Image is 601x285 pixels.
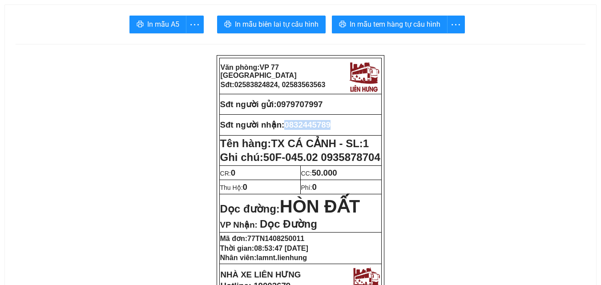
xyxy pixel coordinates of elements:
[220,184,247,191] span: Thu Hộ:
[271,137,369,149] span: TX CÁ CẢNH - SL:
[332,16,448,33] button: printerIn mẫu tem hàng tự cấu hình
[312,182,316,192] span: 0
[186,19,203,30] span: more
[186,16,204,33] button: more
[224,20,231,29] span: printer
[350,19,440,30] span: In mẫu tem hàng tự cấu hình
[247,235,304,242] span: 77TN1408250011
[263,151,380,163] span: 50F-045.02 0935878704
[220,220,258,229] span: VP Nhận:
[220,245,308,252] strong: Thời gian:
[231,168,235,177] span: 0
[137,20,144,29] span: printer
[129,16,186,33] button: printerIn mẫu A5
[220,137,369,149] strong: Tên hàng:
[448,19,464,30] span: more
[220,254,307,261] strong: Nhân viên:
[312,168,337,177] span: 50.000
[284,120,331,129] span: 0832445789
[339,20,346,29] span: printer
[221,64,297,79] strong: Văn phòng:
[363,137,369,149] span: 1
[220,151,380,163] span: Ghi chú:
[221,64,297,79] span: VP 77 [GEOGRAPHIC_DATA]
[220,170,236,177] span: CR:
[221,270,301,279] strong: NHÀ XE LIÊN HƯNG
[256,254,307,261] span: lamnt.lienhung
[260,218,317,230] span: Dọc Đường
[220,235,305,242] strong: Mã đơn:
[235,19,319,30] span: In mẫu biên lai tự cấu hình
[277,100,323,109] span: 0979707997
[301,184,317,191] span: Phí:
[220,120,285,129] strong: Sđt người nhận:
[243,182,247,192] span: 0
[254,245,308,252] span: 08:53:47 [DATE]
[221,81,326,88] strong: Sđt:
[347,59,381,93] img: logo
[220,100,277,109] strong: Sđt người gửi:
[234,81,326,88] span: 02583824824, 02583563563
[217,16,326,33] button: printerIn mẫu biên lai tự cấu hình
[447,16,465,33] button: more
[220,203,360,215] strong: Dọc đường:
[301,170,337,177] span: CC:
[147,19,179,30] span: In mẫu A5
[280,197,360,216] span: HÒN ĐẤT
